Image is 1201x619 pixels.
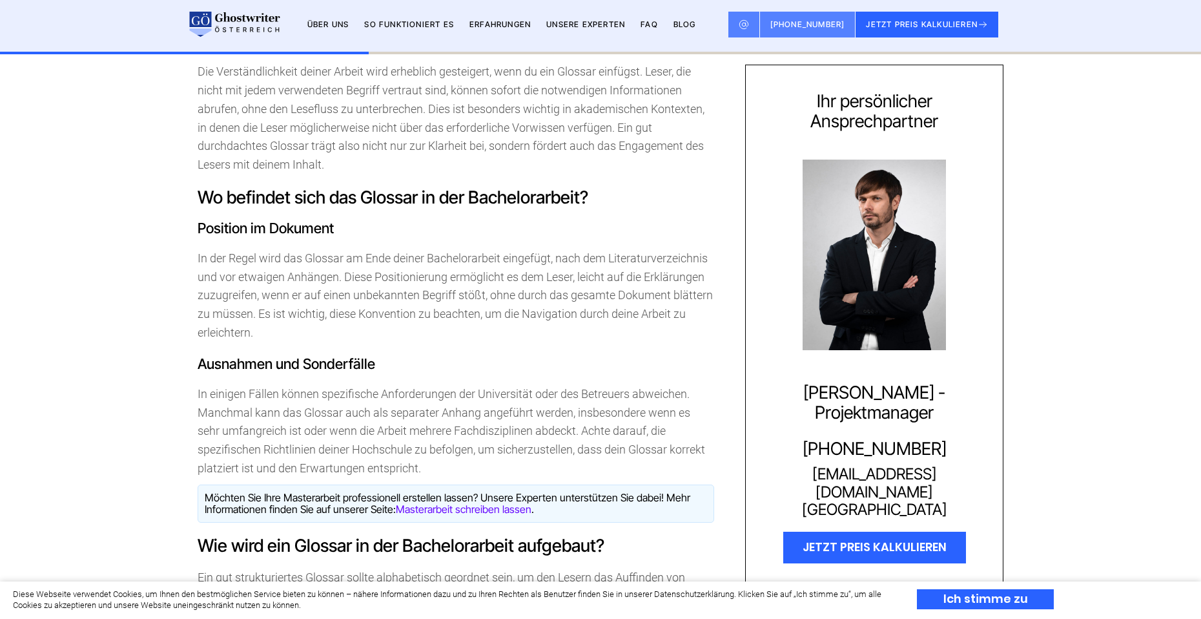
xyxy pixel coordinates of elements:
[198,63,714,174] p: Die Verständlichkeit deiner Arbeit wird erheblich gesteigert, wenn du ein Glossar einfügst. Leser...
[856,12,998,37] button: JETZT PREIS KALKULIEREN
[396,503,531,516] a: Masterarbeit schreiben lassen
[198,189,714,206] h2: Wo befindet sich das Glossar in der Bachelorarbeit?
[774,465,974,519] a: [EMAIL_ADDRESS][DOMAIN_NAME][GEOGRAPHIC_DATA]
[774,383,974,423] div: [PERSON_NAME] - Projektmanager
[641,19,658,29] a: FAQ
[770,19,845,29] span: [PHONE_NUMBER]
[187,12,280,37] img: logo wirschreiben
[760,12,856,37] a: [PHONE_NUMBER]
[803,160,946,350] img: Konstantin Steimle
[198,221,714,235] h3: Position im Dokument
[739,19,749,30] img: Email
[774,91,974,131] div: Ihr persönlicher Ansprechpartner
[673,19,696,29] a: BLOG
[198,537,714,554] h2: Wie wird ein Glossar in der Bachelorarbeit aufgebaut?
[198,357,714,371] h3: Ausnahmen und Sonderfälle
[364,19,454,29] a: So funktioniert es
[783,532,966,563] div: JETZT PREIS KALKULIEREN
[917,589,1054,609] div: Ich stimme zu
[469,19,531,29] a: Erfahrungen
[774,439,974,459] a: [PHONE_NUMBER]
[198,485,714,523] div: Möchten Sie Ihre Masterarbeit professionell erstellen lassen? Unsere Experten unterstützen Sie da...
[307,19,349,29] a: Über uns
[13,589,894,611] div: Diese Webseite verwendet Cookies, um Ihnen den bestmöglichen Service bieten zu können – nähere In...
[198,249,714,342] p: In der Regel wird das Glossar am Ende deiner Bachelorarbeit eingefügt, nach dem Literaturverzeich...
[546,19,625,29] a: Unsere Experten
[198,385,714,478] p: In einigen Fällen können spezifische Anforderungen der Universität oder des Betreuers abweichen. ...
